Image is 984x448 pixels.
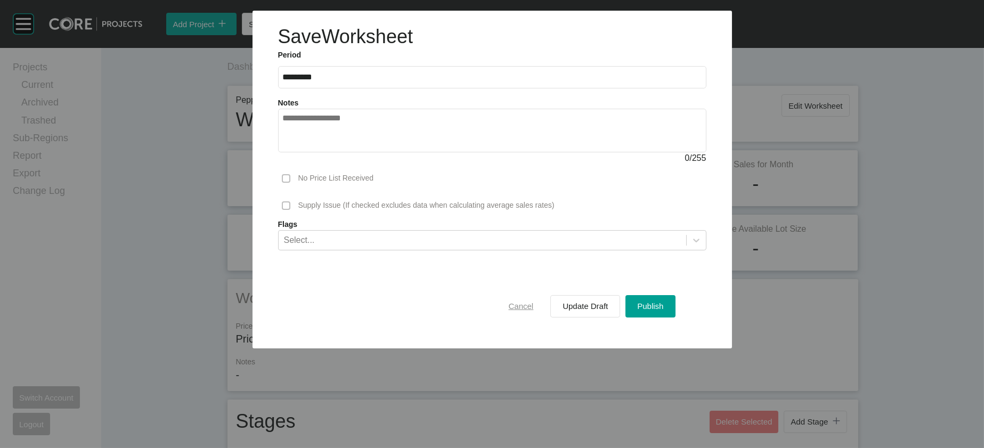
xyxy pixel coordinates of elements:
p: Supply Issue (If checked excludes data when calculating average sales rates) [298,200,555,211]
button: Publish [625,295,675,317]
button: Cancel [497,295,546,317]
h1: Save Worksheet [278,23,413,50]
label: Notes [278,99,299,107]
span: 0 [685,153,689,162]
p: No Price List Received [298,173,374,184]
label: Period [278,50,706,61]
span: Publish [637,302,663,311]
div: Select... [284,234,315,246]
span: Cancel [509,302,534,311]
label: Flags [278,219,706,230]
span: Update Draft [563,302,608,311]
button: Update Draft [550,295,620,317]
div: / 255 [278,152,706,164]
